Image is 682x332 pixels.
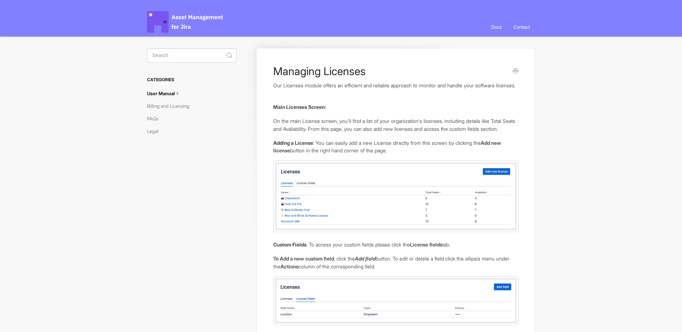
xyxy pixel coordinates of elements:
strong: Custom Fields [273,241,306,248]
p: : You can easily add a new License directly from this screen by clicking the button in the right ... [273,139,518,155]
a: Print this Article [513,68,518,75]
input: Search [147,48,237,63]
a: FAQs [147,113,164,124]
img: file-MqFPEDZttU.jpg [273,276,518,325]
b: To Add a new custom field [273,255,334,262]
b: Actions [280,263,298,269]
img: file-42Hoaol4Sj.jpg [273,161,518,232]
p: : To access your custom fields please click the tab. [273,241,518,249]
p: On the main License screen, you'll find a list of your organization's licenses, including details... [273,117,518,133]
b: Add field [355,255,376,262]
a: Legal [147,125,164,137]
span: Asset Management for Jira Docs [147,11,224,33]
strong: Main Licenses Screen: [273,104,326,110]
a: User Manual [147,88,187,99]
h3: Categories [147,73,237,86]
b: License fields [410,241,442,248]
p: Our Licenses module offers an efficient and reliable approach to monitor and handle your software... [273,82,518,89]
a: Docs [486,17,507,37]
a: Contact [508,17,535,37]
strong: Adding a License [273,140,313,146]
p: , click the button. To edit or delete a field click the ellipsis menu under the column of the cor... [273,255,518,270]
h1: Managing Licenses [273,65,507,78]
a: Billing and Licensing [147,100,195,112]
